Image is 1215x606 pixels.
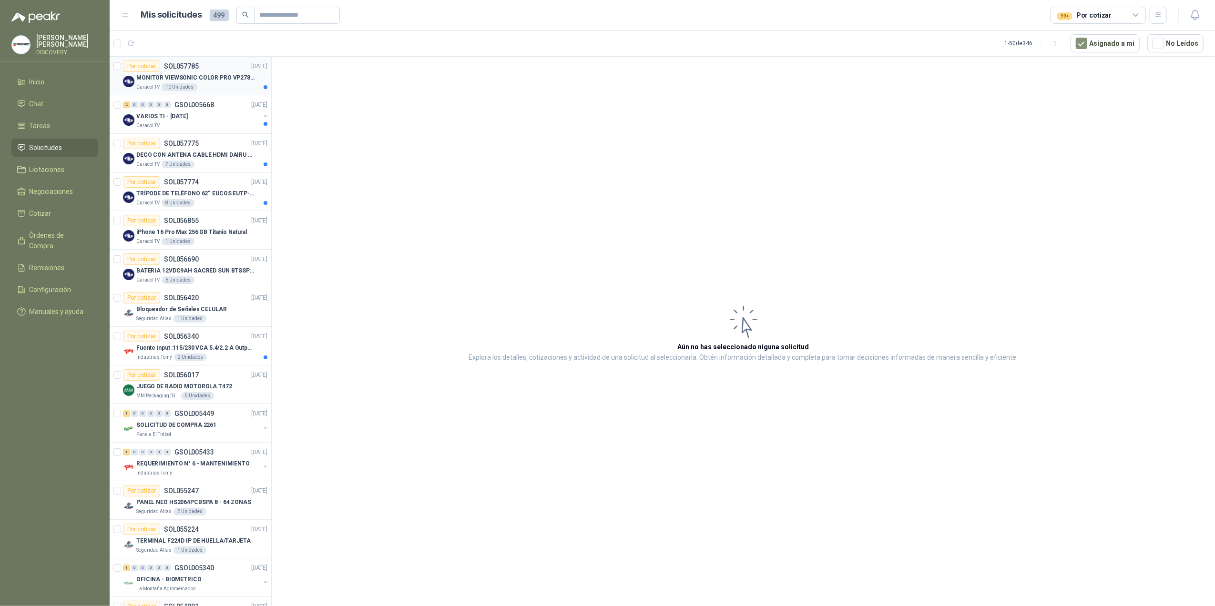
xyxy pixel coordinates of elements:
[164,526,199,533] p: SOL055224
[251,371,267,380] p: [DATE]
[123,230,134,242] img: Company Logo
[139,410,146,417] div: 0
[110,481,271,520] a: Por cotizarSOL055247[DATE] Company LogoPANEL NEO HS2064PCBSPA 8 - 64 ZONASSeguridad Atlas2 Unidades
[136,343,255,353] p: Fuente input :115/230 VCA 5.4/2.2 A Output: 24 VDC 10 A 47-63 Hz
[174,353,207,361] div: 2 Unidades
[30,284,71,295] span: Configuración
[251,525,267,534] p: [DATE]
[162,238,194,245] div: 1 Unidades
[30,77,45,87] span: Inicio
[136,498,251,507] p: PANEL NEO HS2064PCBSPA 8 - 64 ZONAS
[164,256,199,263] p: SOL056690
[162,276,194,284] div: 6 Unidades
[123,153,134,164] img: Company Logo
[136,83,160,91] p: Caracol TV
[162,199,194,207] div: 8 Unidades
[139,449,146,455] div: 0
[251,448,267,457] p: [DATE]
[123,192,134,203] img: Company Logo
[30,121,51,131] span: Tareas
[136,575,202,584] p: OFICINA - BIOMETRICO
[164,63,199,70] p: SOL057785
[11,259,98,277] a: Remisiones
[136,266,255,275] p: BATERIA 12VDC9AH SACRED SUN BTSSP12-9HR
[123,307,134,319] img: Company Logo
[30,208,51,219] span: Cotizar
[136,189,255,198] p: TRÍPODE DE TELÉFONO 62“ EUCOS EUTP-010
[174,449,214,455] p: GSOL005433
[141,8,202,22] h1: Mis solicitudes
[110,520,271,558] a: Por cotizarSOL055224[DATE] Company LogoTERMINAL F22/ID IP DE HUELLA/TARJETASeguridad Atlas1 Unidades
[164,372,199,378] p: SOL056017
[11,182,98,201] a: Negociaciones
[11,161,98,179] a: Licitaciones
[131,449,138,455] div: 0
[1004,36,1063,51] div: 1 - 50 de 346
[30,142,62,153] span: Solicitudes
[110,172,271,211] a: Por cotizarSOL057774[DATE] Company LogoTRÍPODE DE TELÉFONO 62“ EUCOS EUTP-010Caracol TV8 Unidades
[123,485,160,496] div: Por cotizar
[136,122,160,130] p: Caracol TV
[110,134,271,172] a: Por cotizarSOL057775[DATE] Company LogoDECO CON ANTENA CABLE HDMI DAIRU DR90014Caracol TV7 Unidades
[136,382,232,391] p: JUEGO DE RADIO MOTOROLA T472
[11,139,98,157] a: Solicitudes
[123,384,134,396] img: Company Logo
[469,352,1018,364] p: Explora los detalles, cotizaciones y actividad de una solicitud al seleccionarla. Obtén informaci...
[242,11,249,18] span: search
[251,178,267,187] p: [DATE]
[164,487,199,494] p: SOL055247
[163,101,171,108] div: 0
[136,536,251,545] p: TERMINAL F22/ID IP DE HUELLA/TARJETA
[1071,34,1140,52] button: Asignado a mi
[123,423,134,434] img: Company Logo
[1057,10,1112,20] div: Por cotizar
[210,10,229,21] span: 499
[174,315,206,323] div: 1 Unidades
[174,410,214,417] p: GSOL005449
[251,486,267,495] p: [DATE]
[1147,34,1204,52] button: No Leídos
[139,101,146,108] div: 0
[110,327,271,365] a: Por cotizarSOL056340[DATE] Company LogoFuente input :115/230 VCA 5.4/2.2 A Output: 24 VDC 10 A 47...
[164,140,199,147] p: SOL057775
[136,238,160,245] p: Caracol TV
[136,421,216,430] p: SOLICITUD DE COMPRA 2261
[251,255,267,264] p: [DATE]
[11,281,98,299] a: Configuración
[136,585,196,593] p: La Montaña Agromercados
[136,228,247,237] p: iPhone 16 Pro Max 256 GB Titanio Natural
[147,449,154,455] div: 0
[11,204,98,222] a: Cotizar
[136,315,172,323] p: Seguridad Atlas
[136,151,255,160] p: DECO CON ANTENA CABLE HDMI DAIRU DR90014
[123,500,134,512] img: Company Logo
[251,293,267,303] p: [DATE]
[123,61,160,72] div: Por cotizar
[164,294,199,301] p: SOL056420
[123,176,160,188] div: Por cotizar
[251,139,267,148] p: [DATE]
[678,342,809,352] h3: Aún no has seleccionado niguna solicitud
[155,449,163,455] div: 0
[162,83,197,91] div: 10 Unidades
[30,99,44,109] span: Chat
[174,101,214,108] p: GSOL005668
[30,164,65,175] span: Licitaciones
[162,161,194,168] div: 7 Unidades
[123,99,269,130] a: 2 0 0 0 0 0 GSOL005668[DATE] Company LogoVARIOS TI - [DATE]Caracol TV
[155,565,163,571] div: 0
[11,73,98,91] a: Inicio
[163,449,171,455] div: 0
[11,117,98,135] a: Tareas
[123,346,134,357] img: Company Logo
[136,431,171,438] p: Panela El Trébol
[251,101,267,110] p: [DATE]
[123,408,269,438] a: 1 0 0 0 0 0 GSOL005449[DATE] Company LogoSOLICITUD DE COMPRA 2261Panela El Trébol
[164,217,199,224] p: SOL056855
[136,73,255,82] p: MONITOR VIEWSONIC COLOR PRO VP2786-4K
[174,508,206,515] div: 2 Unidades
[181,392,214,400] div: 5 Unidades
[136,276,160,284] p: Caracol TV
[11,11,60,23] img: Logo peakr
[123,577,134,589] img: Company Logo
